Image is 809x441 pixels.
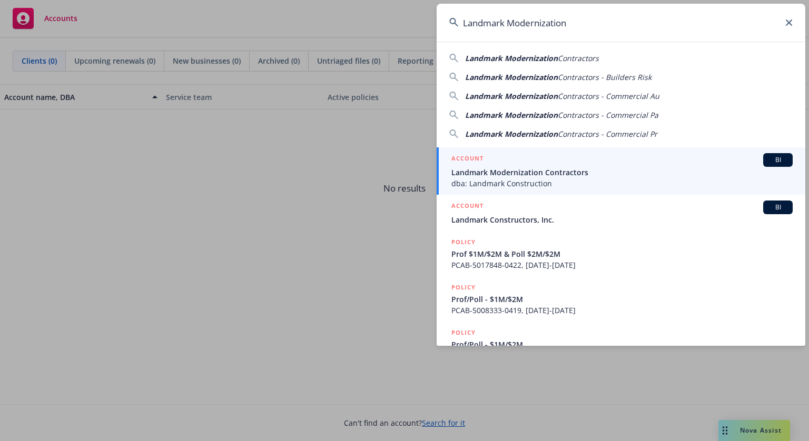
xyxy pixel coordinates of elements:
[451,305,793,316] span: PCAB-5008333-0419, [DATE]-[DATE]
[437,276,805,322] a: POLICYProf/Poll - $1M/$2MPCAB-5008333-0419, [DATE]-[DATE]
[451,237,476,247] h5: POLICY
[465,91,558,101] span: Landmark Modernization
[437,231,805,276] a: POLICYProf $1M/$2M & Poll $2M/$2MPCAB-5017848-0422, [DATE]-[DATE]
[437,147,805,195] a: ACCOUNTBILandmark Modernization Contractorsdba: Landmark Construction
[767,155,788,165] span: BI
[465,72,558,82] span: Landmark Modernization
[465,110,558,120] span: Landmark Modernization
[558,129,657,139] span: Contractors - Commercial Pr
[451,214,793,225] span: Landmark Constructors, Inc.
[558,91,659,101] span: Contractors - Commercial Au
[451,248,793,259] span: Prof $1M/$2M & Poll $2M/$2M
[451,201,484,213] h5: ACCOUNT
[451,339,793,350] span: Prof/Poll - $1M/$2M
[465,53,558,63] span: Landmark Modernization
[767,203,788,212] span: BI
[451,294,793,305] span: Prof/Poll - $1M/$2M
[437,322,805,367] a: POLICYProf/Poll - $1M/$2M
[451,167,793,178] span: Landmark Modernization Contractors
[451,282,476,293] h5: POLICY
[451,259,793,270] span: PCAB-5017848-0422, [DATE]-[DATE]
[451,153,484,166] h5: ACCOUNT
[558,72,652,82] span: Contractors - Builders Risk
[437,195,805,231] a: ACCOUNTBILandmark Constructors, Inc.
[437,4,805,42] input: Search...
[451,327,476,338] h5: POLICY
[558,53,599,63] span: Contractors
[465,129,558,139] span: Landmark Modernization
[558,110,658,120] span: Contractors - Commercial Pa
[451,178,793,189] span: dba: Landmark Construction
